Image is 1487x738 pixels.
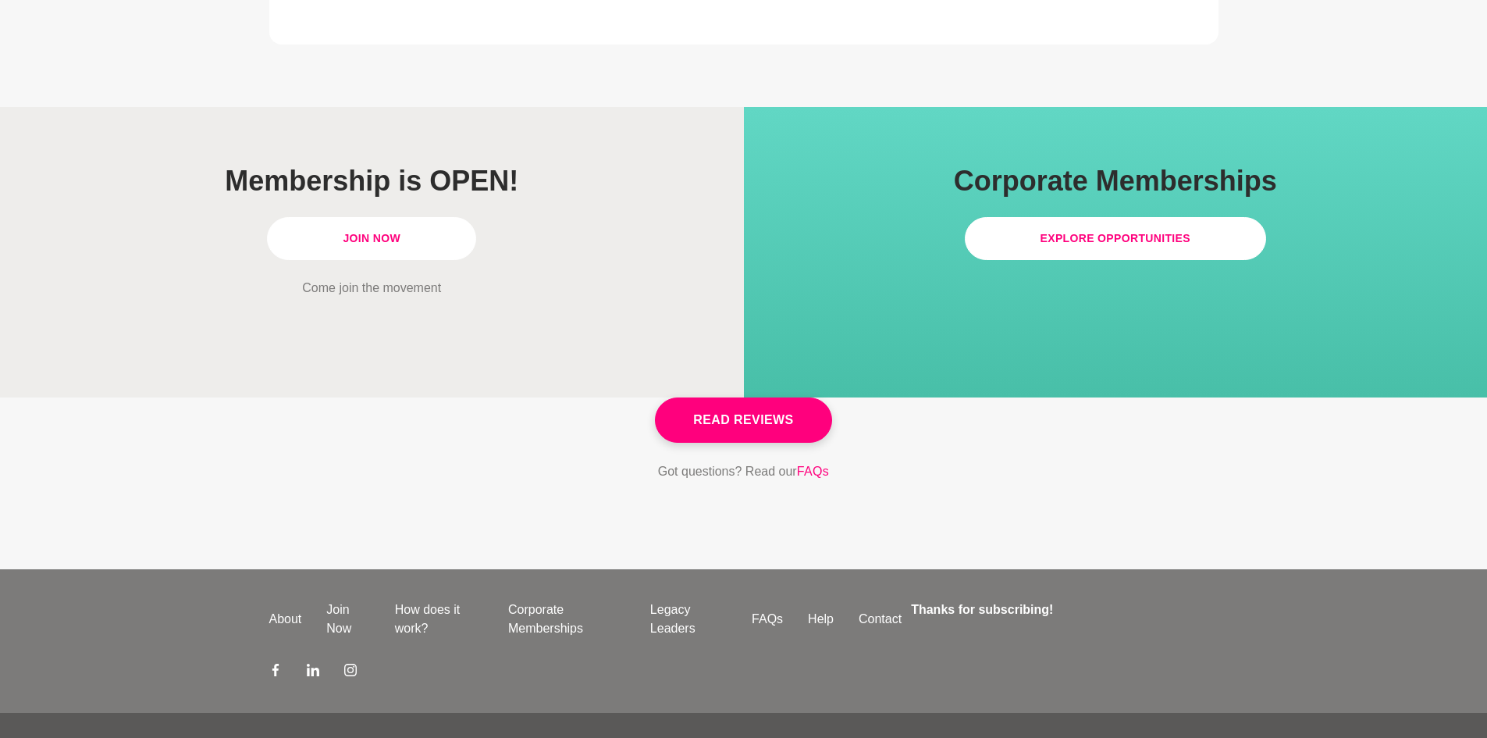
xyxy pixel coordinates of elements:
p: Got questions? Read our [658,462,830,482]
h1: Corporate Memberships [841,163,1390,198]
h1: Membership is OPEN! [97,163,646,198]
a: Explore Opportunities [965,217,1267,260]
a: Contact [846,610,914,629]
a: LinkedIn [307,663,319,682]
a: Join Now [314,601,382,638]
a: How does it work? [382,601,496,638]
a: About [257,610,315,629]
a: Legacy Leaders [638,601,739,638]
a: Corporate Memberships [496,601,638,638]
a: Read Reviews [655,398,831,443]
a: Join Now [267,217,476,260]
p: Come join the movement [97,279,646,298]
a: Help [795,610,846,629]
a: FAQs [797,462,830,482]
a: Instagram [344,663,357,682]
a: FAQs [739,610,795,629]
a: Facebook [269,663,282,682]
h4: Thanks for subscribing! [911,601,1208,619]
